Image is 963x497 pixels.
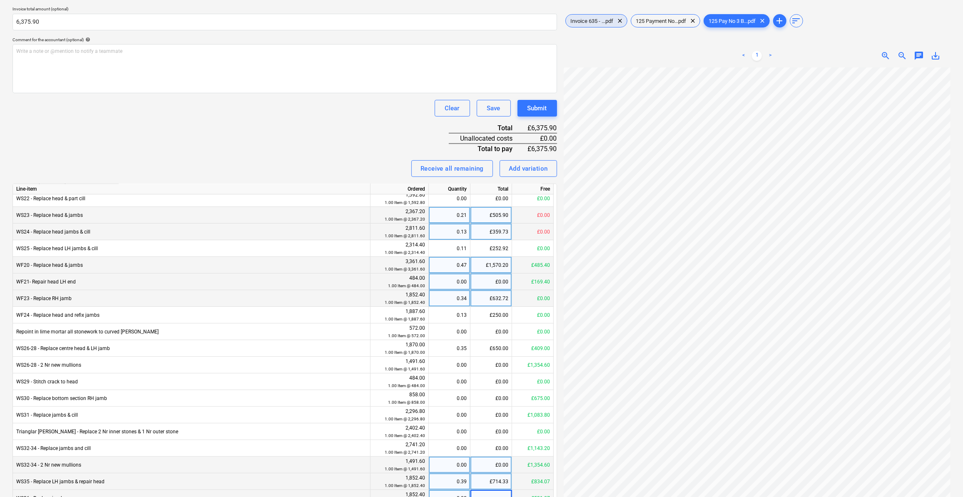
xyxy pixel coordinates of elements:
[374,424,425,440] div: 2,402.40
[388,283,425,288] small: 1.00 Item @ 484.00
[385,450,425,455] small: 1.00 Item @ 2,741.20
[385,217,425,221] small: 1.00 Item @ 2,367.20
[897,51,907,61] span: zoom_out
[13,207,371,224] div: WS23 - Replace head & jambs
[13,473,371,490] div: WS35 - Replace LH jambs & repair head
[432,457,467,473] div: 0.00
[374,224,425,240] div: 2,811.60
[432,307,467,323] div: 0.13
[449,133,526,144] div: Unallocated costs
[512,307,554,323] div: £0.00
[470,190,512,207] div: £0.00
[374,474,425,490] div: 1,852.40
[631,18,692,24] span: 125 Payment No...pdf
[374,274,425,290] div: 484.00
[512,473,554,490] div: £834.07
[388,383,425,388] small: 1.00 Item @ 484.00
[385,367,425,371] small: 1.00 Item @ 1,491.60
[432,224,467,240] div: 0.13
[12,14,557,30] input: Invoice total amount (optional)
[374,258,425,273] div: 3,361.60
[432,240,467,257] div: 0.11
[13,290,371,307] div: WF23 - Replace RH jamb
[518,100,557,117] button: Submit
[374,358,425,373] div: 1,491.60
[512,373,554,390] div: £0.00
[470,257,512,273] div: £1,570.20
[12,37,557,42] div: Comment for the accountant (optional)
[512,257,554,273] div: £485.40
[470,357,512,373] div: £0.00
[385,350,425,355] small: 1.00 Item @ 1,870.00
[631,14,700,27] div: 125 Payment No...pdf
[512,457,554,473] div: £1,354.60
[432,190,467,207] div: 0.00
[470,373,512,390] div: £0.00
[435,100,470,117] button: Clear
[374,374,425,390] div: 484.00
[13,184,371,194] div: Line-item
[470,390,512,407] div: £0.00
[470,184,512,194] div: Total
[470,290,512,307] div: £632.72
[512,323,554,340] div: £0.00
[775,16,785,26] span: add
[470,224,512,240] div: £359.73
[385,250,425,255] small: 1.00 Item @ 2,314.40
[470,307,512,323] div: £250.00
[13,257,371,273] div: WF20 - Replace head & jambs
[421,163,484,174] div: Receive all remaining
[432,257,467,273] div: 0.47
[758,16,768,26] span: clear
[12,6,557,13] p: Invoice total amount (optional)
[512,407,554,423] div: £1,083.80
[432,423,467,440] div: 0.00
[470,457,512,473] div: £0.00
[13,224,371,240] div: WS24 - Replace head jambs & cill
[374,457,425,473] div: 1,491.60
[512,207,554,224] div: £0.00
[432,207,467,224] div: 0.21
[388,400,425,405] small: 1.00 Item @ 858.00
[487,103,500,114] div: Save
[931,51,941,61] span: save_alt
[704,14,770,27] div: 125 Pay No 3 B...pdf
[374,391,425,406] div: 858.00
[13,407,371,423] div: WS31 - Replace jambs & cill
[432,440,467,457] div: 0.00
[13,307,371,323] div: WF24 - Replace head and refix jambs
[374,191,425,206] div: 1,592.80
[512,357,554,373] div: £1,354.60
[388,333,425,338] small: 1.00 Item @ 572.00
[739,51,749,61] a: Previous page
[84,37,90,42] span: help
[432,290,467,307] div: 0.34
[385,317,425,321] small: 1.00 Item @ 1,887.60
[470,423,512,440] div: £0.00
[470,240,512,257] div: £252.92
[432,357,467,373] div: 0.00
[470,207,512,224] div: £505.90
[921,457,963,497] iframe: Chat Widget
[13,323,371,340] div: Repoint in lime mortar all stonework to curved [PERSON_NAME]
[13,440,371,457] div: WS32-34 - Replace jambs and cill
[512,440,554,457] div: £1,143.20
[765,51,775,61] a: Next page
[432,273,467,290] div: 0.00
[374,324,425,340] div: 572.00
[13,423,371,440] div: Trianglar [PERSON_NAME] - Replace 2 Nr inner stones & 1 Nr outer stone
[385,417,425,421] small: 1.00 Item @ 2,296.80
[432,323,467,340] div: 0.00
[512,224,554,240] div: £0.00
[512,423,554,440] div: £0.00
[13,357,371,373] div: WS26-28 - 2 Nr new mullions
[704,18,761,24] span: 125 Pay No 3 B...pdf
[509,163,548,174] div: Add variation
[432,473,467,490] div: 0.39
[470,323,512,340] div: £0.00
[13,190,371,207] div: WS22 - Replace head & part cill
[13,457,371,473] div: WS32-34 - 2 Nr new mullions
[432,390,467,407] div: 0.00
[470,340,512,357] div: £650.00
[13,390,371,407] div: WS30 - Replace bottom section RH jamb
